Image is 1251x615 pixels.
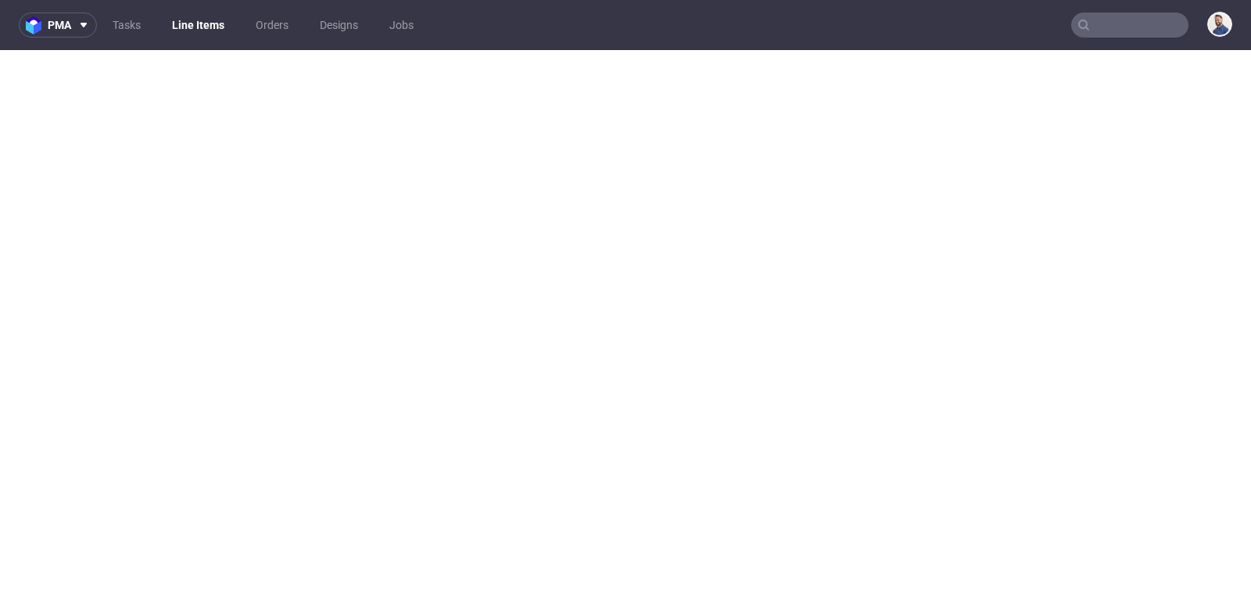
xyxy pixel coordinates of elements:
[310,13,367,38] a: Designs
[1209,13,1231,35] img: Michał Rachański
[246,13,298,38] a: Orders
[19,13,97,38] button: pma
[48,20,71,31] span: pma
[163,13,234,38] a: Line Items
[26,16,48,34] img: logo
[380,13,423,38] a: Jobs
[103,13,150,38] a: Tasks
